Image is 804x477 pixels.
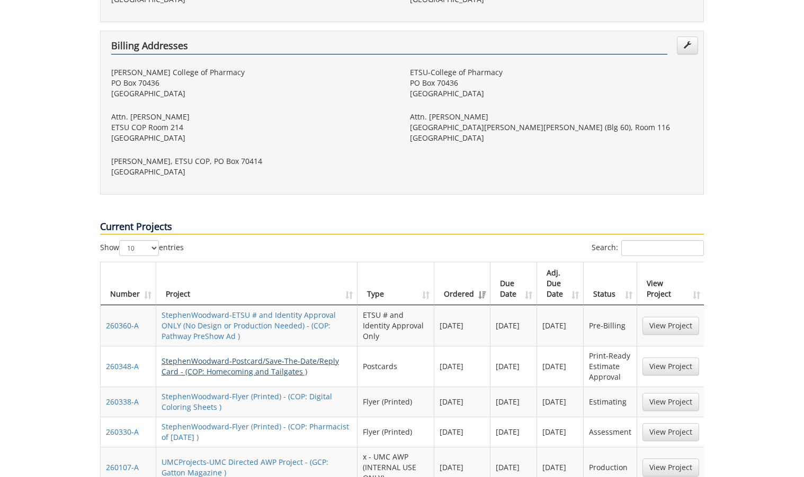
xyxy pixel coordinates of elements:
a: 260107-A [106,462,139,472]
a: View Project [642,458,699,476]
td: Flyer (Printed) [358,387,434,417]
td: [DATE] [537,346,584,387]
a: View Project [642,357,699,375]
a: View Project [642,317,699,335]
a: 260330-A [106,427,139,437]
td: Postcards [358,346,434,387]
p: [GEOGRAPHIC_DATA] [111,167,394,177]
td: [DATE] [537,417,584,447]
td: Print-Ready Estimate Approval [584,346,637,387]
td: Estimating [584,387,637,417]
a: Edit Addresses [677,36,698,54]
a: StephenWoodward-Flyer (Printed) - (COP: Digital Coloring Sheets ) [162,391,332,412]
th: View Project: activate to sort column ascending [637,262,704,305]
p: [GEOGRAPHIC_DATA] [410,133,693,143]
td: [DATE] [490,305,537,346]
td: [DATE] [434,387,490,417]
td: [DATE] [490,417,537,447]
th: Status: activate to sort column ascending [584,262,637,305]
td: ETSU # and Identity Approval Only [358,305,434,346]
p: PO Box 70436 [410,78,693,88]
th: Adj. Due Date: activate to sort column ascending [537,262,584,305]
td: [DATE] [434,346,490,387]
td: [DATE] [537,305,584,346]
p: [GEOGRAPHIC_DATA] [111,133,394,143]
a: 260360-A [106,320,139,331]
a: 260338-A [106,397,139,407]
a: StephenWoodward-Flyer (Printed) - (COP: Pharmacist of [DATE] ) [162,421,349,442]
th: Project: activate to sort column ascending [156,262,358,305]
th: Ordered: activate to sort column ascending [434,262,490,305]
label: Search: [592,240,704,256]
p: [GEOGRAPHIC_DATA] [410,88,693,99]
th: Number: activate to sort column ascending [101,262,156,305]
a: 260348-A [106,361,139,371]
a: StephenWoodward-ETSU # and Identity Approval ONLY (No Design or Production Needed) - (COP: Pathwa... [162,310,336,341]
p: PO Box 70436 [111,78,394,88]
p: ETSU COP Room 214 [111,122,394,133]
td: Pre-Billing [584,305,637,346]
th: Type: activate to sort column ascending [358,262,434,305]
td: Assessment [584,417,637,447]
select: Showentries [119,240,159,256]
p: ETSU-College of Pharmacy [410,67,693,78]
td: Flyer (Printed) [358,417,434,447]
td: [DATE] [537,387,584,417]
th: Due Date: activate to sort column ascending [490,262,537,305]
p: [GEOGRAPHIC_DATA] [111,88,394,99]
td: [DATE] [490,346,537,387]
label: Show entries [100,240,184,256]
p: [PERSON_NAME] College of Pharmacy [111,67,394,78]
p: [PERSON_NAME], ETSU COP, PO Box 70414 [111,156,394,167]
h4: Billing Addresses [111,41,667,54]
p: Attn. [PERSON_NAME] [111,112,394,122]
td: [DATE] [490,387,537,417]
a: View Project [642,423,699,441]
p: Attn. [PERSON_NAME] [410,112,693,122]
p: Current Projects [100,220,704,235]
a: View Project [642,393,699,411]
a: StephenWoodward-Postcard/Save-The-Date/Reply Card - (COP: Homecoming and Tailgates ) [162,356,339,377]
input: Search: [621,240,704,256]
p: [GEOGRAPHIC_DATA][PERSON_NAME][PERSON_NAME] (Blg 60), Room 116 [410,122,693,133]
td: [DATE] [434,305,490,346]
td: [DATE] [434,417,490,447]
